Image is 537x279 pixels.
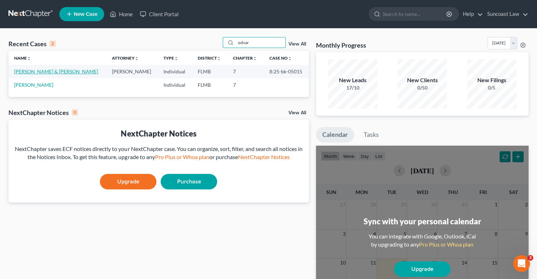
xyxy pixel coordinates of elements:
[328,84,377,91] div: 17/10
[357,127,385,142] a: Tasks
[27,56,31,61] i: unfold_more
[398,84,447,91] div: 0/50
[217,56,221,61] i: unfold_more
[316,41,366,49] h3: Monthly Progress
[14,68,98,74] a: [PERSON_NAME] & [PERSON_NAME]
[100,174,156,189] a: Upgrade
[163,55,178,61] a: Typeunfold_more
[14,128,303,139] div: NextChapter Notices
[363,216,481,227] div: Sync with your personal calendar
[288,42,306,47] a: View All
[106,65,158,78] td: [PERSON_NAME]
[419,241,473,248] a: Pro Plus or Whoa plan
[459,8,483,20] a: Help
[233,55,257,61] a: Chapterunfold_more
[106,8,136,20] a: Home
[14,55,31,61] a: Nameunfold_more
[161,174,217,189] a: Purchase
[136,8,182,20] a: Client Portal
[513,255,530,272] iframe: Intercom live chat
[288,56,292,61] i: unfold_more
[198,55,221,61] a: Districtunfold_more
[112,55,139,61] a: Attorneyunfold_more
[192,65,227,78] td: FLMB
[8,40,56,48] div: Recent Cases
[366,232,479,249] div: You can integrate with Google, Outlook, iCal by upgrading to any
[49,41,56,47] div: 2
[398,76,447,84] div: New Clients
[158,78,192,91] td: Individual
[527,255,533,261] span: 3
[316,127,354,142] a: Calendar
[484,8,528,20] a: Suncoast Law
[155,153,209,160] a: Pro Plus or Whoa plan
[72,109,78,116] div: 0
[467,84,517,91] div: 0/5
[264,65,309,78] td: 8:25-bk-05015
[236,37,285,48] input: Search by name...
[328,76,377,84] div: New Leads
[74,12,97,17] span: New Case
[14,82,53,88] a: [PERSON_NAME]
[14,145,303,161] div: NextChapter saves ECF notices directly to your NextChapter case. You can organize, sort, filter, ...
[467,76,517,84] div: New Filings
[383,7,447,20] input: Search by name...
[192,78,227,91] td: FLMB
[394,261,451,277] a: Upgrade
[8,108,78,117] div: NextChapter Notices
[269,55,292,61] a: Case Nounfold_more
[135,56,139,61] i: unfold_more
[227,78,264,91] td: 7
[253,56,257,61] i: unfold_more
[158,65,192,78] td: Individual
[174,56,178,61] i: unfold_more
[227,65,264,78] td: 7
[288,110,306,115] a: View All
[238,153,290,160] a: NextChapter Notices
